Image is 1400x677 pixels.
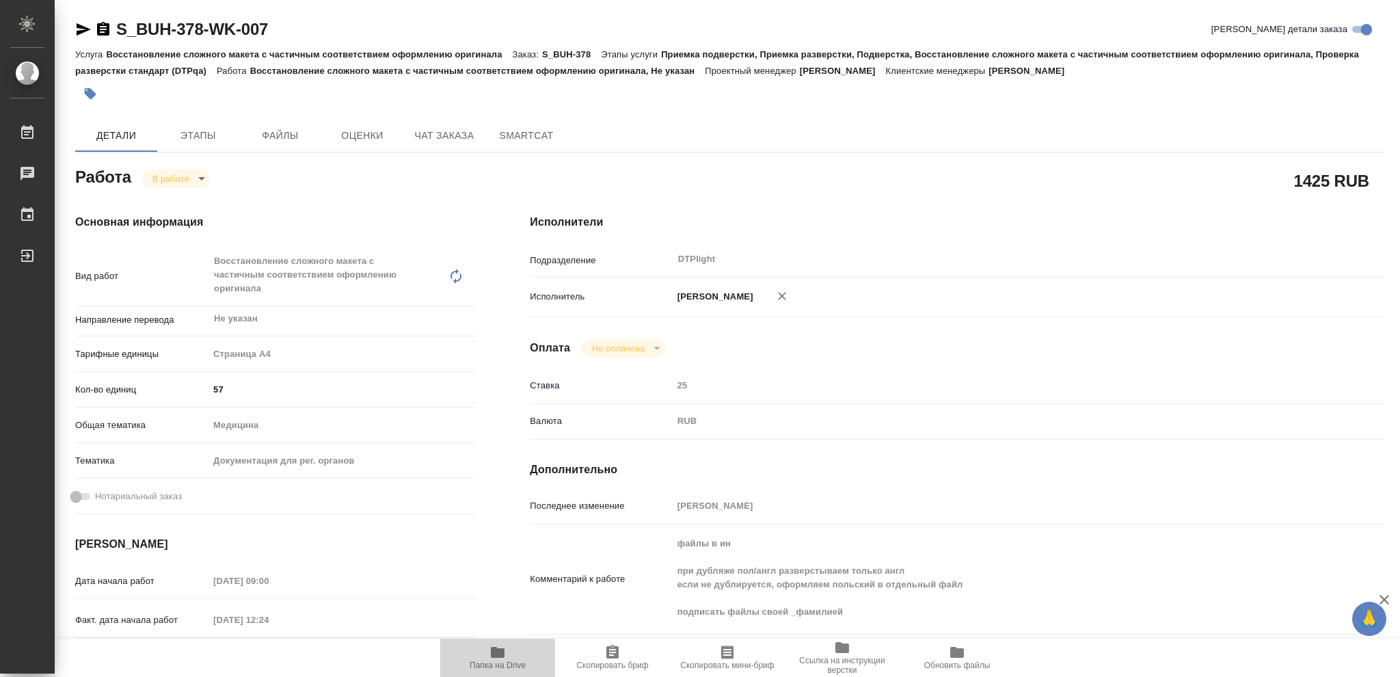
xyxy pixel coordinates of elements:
p: Ставка [530,379,672,393]
p: Исполнитель [530,290,672,304]
p: Проектный менеджер [705,66,799,76]
p: Тематика [75,454,208,468]
span: Детали [83,127,149,144]
p: Этапы услуги [601,49,661,59]
span: Нотариальный заказ [95,490,182,503]
span: SmartCat [494,127,559,144]
button: 🙏 [1352,602,1386,636]
textarea: файлы в ин при дубляже пол/англ разверстываем только англ если не дублируется, оформляем польский... [673,532,1314,624]
button: Не оплачена [588,343,649,354]
p: S_BUH-378 [542,49,601,59]
button: Папка на Drive [440,639,555,677]
span: Этапы [165,127,231,144]
span: Файлы [247,127,313,144]
input: Пустое поле [673,496,1314,516]
p: Клиентские менеджеры [886,66,989,76]
p: Восстановление сложного макета с частичным соответствием оформлению оригинала [106,49,512,59]
span: Обновить файлы [924,661,991,670]
input: Пустое поле [673,375,1314,395]
p: Восстановление сложного макета с частичным соответствием оформлению оригинала, Не указан [250,66,705,76]
span: Чат заказа [412,127,477,144]
p: Дата начала работ [75,574,208,588]
div: Страница А4 [208,343,475,366]
p: Подразделение [530,254,672,267]
p: Работа [217,66,250,76]
p: [PERSON_NAME] [800,66,886,76]
button: Скопировать бриф [555,639,670,677]
button: Ссылка на инструкции верстки [785,639,900,677]
p: Приемка подверстки, Приемка разверстки, Подверстка, Восстановление сложного макета с частичным со... [75,49,1359,76]
p: Заказ: [513,49,542,59]
h4: Дополнительно [530,462,1385,478]
button: Скопировать мини-бриф [670,639,785,677]
p: Факт. дата начала работ [75,613,208,627]
h2: Работа [75,163,131,188]
p: Направление перевода [75,313,208,327]
button: Скопировать ссылку [95,21,111,38]
span: Оценки [329,127,395,144]
span: Папка на Drive [470,661,526,670]
input: ✎ Введи что-нибудь [208,380,475,399]
h4: Исполнители [530,214,1385,230]
p: [PERSON_NAME] [673,290,753,304]
a: S_BUH-378-WK-007 [116,20,268,38]
button: Удалить исполнителя [767,281,797,311]
p: [PERSON_NAME] [988,66,1075,76]
p: Комментарий к работе [530,572,672,586]
p: Услуга [75,49,106,59]
p: Последнее изменение [530,499,672,513]
span: Скопировать мини-бриф [680,661,774,670]
span: [PERSON_NAME] детали заказа [1211,23,1347,36]
button: Скопировать ссылку для ЯМессенджера [75,21,92,38]
button: В работе [148,173,193,185]
p: Тарифные единицы [75,347,208,361]
h4: Оплата [530,340,570,356]
p: Валюта [530,414,672,428]
input: Пустое поле [208,571,328,591]
p: Общая тематика [75,419,208,432]
input: Пустое поле [208,610,328,630]
span: Скопировать бриф [576,661,648,670]
span: Ссылка на инструкции верстки [793,656,891,675]
h4: [PERSON_NAME] [75,536,475,553]
button: Обновить файлы [900,639,1014,677]
div: RUB [673,410,1314,433]
div: В работе [581,339,665,358]
div: Медицина [208,414,475,437]
div: В работе [142,170,210,188]
div: Документация для рег. органов [208,449,475,473]
h4: Основная информация [75,214,475,230]
h2: 1425 RUB [1294,169,1369,192]
span: 🙏 [1358,605,1381,633]
button: Добавить тэг [75,79,105,109]
p: Кол-во единиц [75,383,208,397]
p: Вид работ [75,269,208,283]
